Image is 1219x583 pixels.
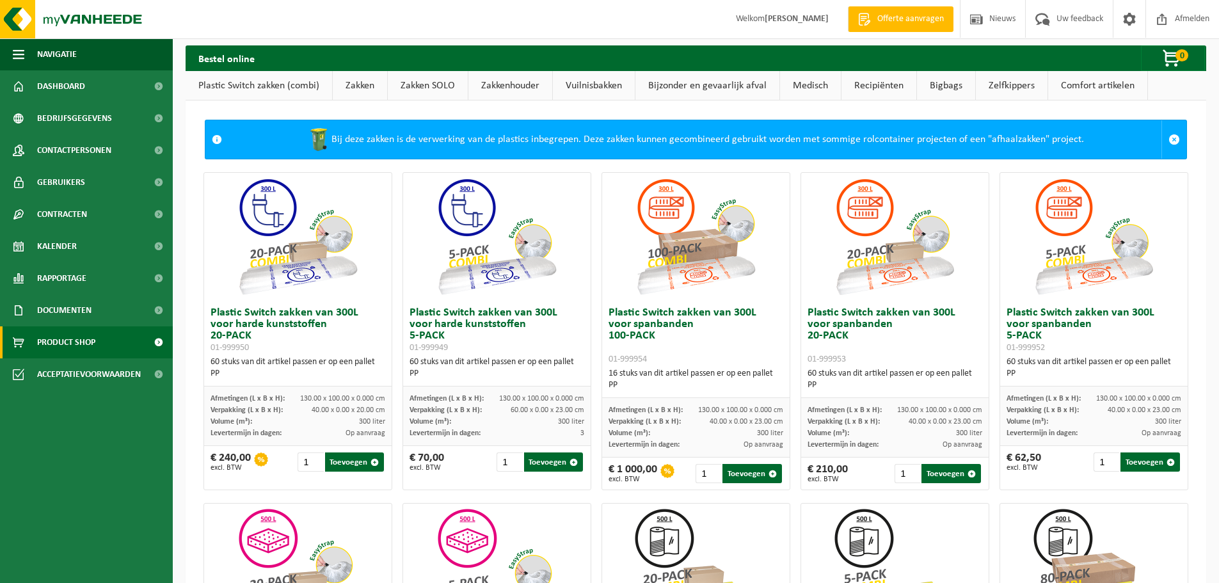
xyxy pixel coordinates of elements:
img: 01-999953 [831,173,959,301]
div: € 70,00 [410,452,444,472]
span: Levertermijn in dagen: [808,441,879,449]
span: excl. BTW [410,464,444,472]
button: Toevoegen [722,464,782,483]
div: 16 stuks van dit artikel passen er op een pallet [609,368,783,391]
span: Levertermijn in dagen: [609,441,680,449]
span: excl. BTW [1007,464,1041,472]
span: Afmetingen (L x B x H): [808,406,882,414]
span: 130.00 x 100.00 x 0.000 cm [499,395,584,403]
span: excl. BTW [211,464,251,472]
span: Verpakking (L x B x H): [1007,406,1079,414]
span: 300 liter [757,429,783,437]
span: Product Shop [37,326,95,358]
span: Navigatie [37,38,77,70]
span: excl. BTW [609,475,657,483]
span: Volume (m³): [808,429,849,437]
button: Toevoegen [921,464,981,483]
span: 300 liter [956,429,982,437]
span: excl. BTW [808,475,848,483]
img: 01-999949 [433,173,561,301]
span: Rapportage [37,262,86,294]
span: Levertermijn in dagen: [410,429,481,437]
span: Verpakking (L x B x H): [808,418,880,426]
span: 01-999952 [1007,343,1045,353]
h3: Plastic Switch zakken van 300L voor spanbanden 100-PACK [609,307,783,365]
a: Zelfkippers [976,71,1048,100]
button: Toevoegen [1120,452,1180,472]
div: Bij deze zakken is de verwerking van de plastics inbegrepen. Deze zakken kunnen gecombineerd gebr... [228,120,1161,159]
a: Bigbags [917,71,975,100]
span: Afmetingen (L x B x H): [609,406,683,414]
div: 60 stuks van dit artikel passen er op een pallet [410,356,584,379]
img: 01-999952 [1030,173,1158,301]
span: 130.00 x 100.00 x 0.000 cm [897,406,982,414]
span: 40.00 x 0.00 x 23.00 cm [1108,406,1181,414]
div: 60 stuks van dit artikel passen er op een pallet [808,368,982,391]
button: Toevoegen [325,452,385,472]
span: Volume (m³): [410,418,451,426]
input: 1 [895,464,920,483]
button: Toevoegen [524,452,584,472]
button: 0 [1141,45,1205,71]
div: PP [1007,368,1181,379]
span: 3 [580,429,584,437]
a: Recipiënten [841,71,916,100]
div: € 240,00 [211,452,251,472]
span: Volume (m³): [609,429,650,437]
span: 130.00 x 100.00 x 0.000 cm [300,395,385,403]
div: € 62,50 [1007,452,1041,472]
strong: [PERSON_NAME] [765,14,829,24]
span: 130.00 x 100.00 x 0.000 cm [1096,395,1181,403]
a: Vuilnisbakken [553,71,635,100]
span: Gebruikers [37,166,85,198]
input: 1 [497,452,522,472]
div: PP [808,379,982,391]
span: 300 liter [558,418,584,426]
span: Acceptatievoorwaarden [37,358,141,390]
img: WB-0240-HPE-GN-50.png [306,127,331,152]
span: 130.00 x 100.00 x 0.000 cm [698,406,783,414]
span: Op aanvraag [346,429,385,437]
span: 40.00 x 0.00 x 20.00 cm [312,406,385,414]
span: Verpakking (L x B x H): [211,406,283,414]
span: 300 liter [359,418,385,426]
div: 60 stuks van dit artikel passen er op een pallet [211,356,385,379]
span: 300 liter [1155,418,1181,426]
a: Zakken SOLO [388,71,468,100]
h3: Plastic Switch zakken van 300L voor spanbanden 20-PACK [808,307,982,365]
img: 01-999954 [632,173,760,301]
h3: Plastic Switch zakken van 300L voor harde kunststoffen 5-PACK [410,307,584,353]
a: Sluit melding [1161,120,1186,159]
span: Afmetingen (L x B x H): [211,395,285,403]
span: 01-999953 [808,355,846,364]
span: 60.00 x 0.00 x 23.00 cm [511,406,584,414]
span: Documenten [37,294,92,326]
h3: Plastic Switch zakken van 300L voor harde kunststoffen 20-PACK [211,307,385,353]
a: Plastic Switch zakken (combi) [186,71,332,100]
a: Zakkenhouder [468,71,552,100]
a: Offerte aanvragen [848,6,953,32]
span: Op aanvraag [744,441,783,449]
span: Dashboard [37,70,85,102]
div: 60 stuks van dit artikel passen er op een pallet [1007,356,1181,379]
img: 01-999950 [234,173,362,301]
span: Levertermijn in dagen: [211,429,282,437]
span: Offerte aanvragen [874,13,947,26]
a: Zakken [333,71,387,100]
span: Contracten [37,198,87,230]
a: Comfort artikelen [1048,71,1147,100]
a: Medisch [780,71,841,100]
div: PP [609,379,783,391]
div: € 1 000,00 [609,464,657,483]
div: € 210,00 [808,464,848,483]
div: PP [410,368,584,379]
h2: Bestel online [186,45,267,70]
span: Op aanvraag [943,441,982,449]
span: 0 [1175,49,1188,61]
span: Contactpersonen [37,134,111,166]
span: Levertermijn in dagen: [1007,429,1078,437]
span: Kalender [37,230,77,262]
span: Volume (m³): [211,418,252,426]
span: Verpakking (L x B x H): [410,406,482,414]
h3: Plastic Switch zakken van 300L voor spanbanden 5-PACK [1007,307,1181,353]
